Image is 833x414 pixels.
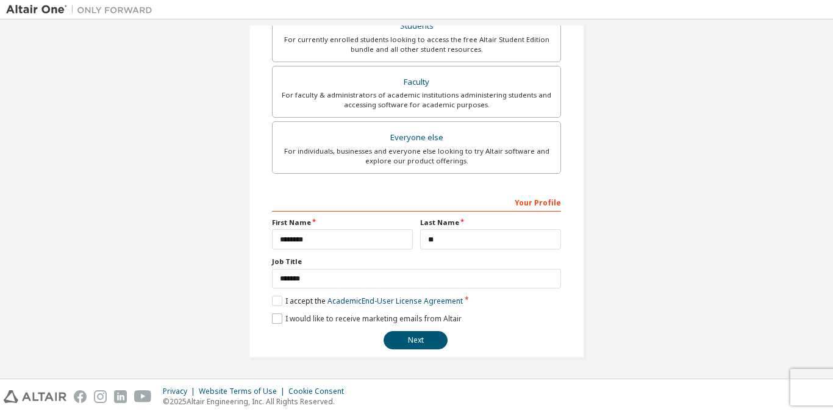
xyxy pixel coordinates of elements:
img: instagram.svg [94,390,107,403]
label: I accept the [272,296,463,306]
img: altair_logo.svg [4,390,66,403]
div: For individuals, businesses and everyone else looking to try Altair software and explore our prod... [280,146,553,166]
img: youtube.svg [134,390,152,403]
div: Privacy [163,387,199,396]
div: Students [280,18,553,35]
div: Faculty [280,74,553,91]
div: Website Terms of Use [199,387,288,396]
p: © 2025 Altair Engineering, Inc. All Rights Reserved. [163,396,351,407]
a: Academic End-User License Agreement [327,296,463,306]
div: Everyone else [280,129,553,146]
img: Altair One [6,4,159,16]
label: First Name [272,218,413,227]
label: I would like to receive marketing emails from Altair [272,313,462,324]
div: Your Profile [272,192,561,212]
div: Cookie Consent [288,387,351,396]
div: For faculty & administrators of academic institutions administering students and accessing softwa... [280,90,553,110]
img: linkedin.svg [114,390,127,403]
label: Last Name [420,218,561,227]
button: Next [384,331,448,349]
img: facebook.svg [74,390,87,403]
label: Job Title [272,257,561,266]
div: For currently enrolled students looking to access the free Altair Student Edition bundle and all ... [280,35,553,54]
